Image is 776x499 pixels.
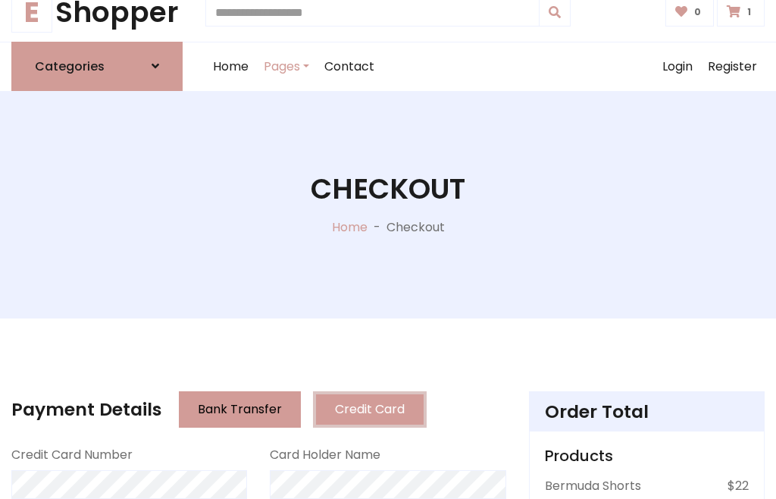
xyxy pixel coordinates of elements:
[727,477,749,495] p: $22
[11,446,133,464] label: Credit Card Number
[386,218,445,237] p: Checkout
[313,391,427,428] button: Credit Card
[205,42,256,91] a: Home
[545,447,749,465] h5: Products
[700,42,765,91] a: Register
[270,446,380,464] label: Card Holder Name
[655,42,700,91] a: Login
[545,477,641,495] p: Bermuda Shorts
[311,172,465,206] h1: Checkout
[256,42,317,91] a: Pages
[11,399,161,420] h4: Payment Details
[545,401,749,422] h4: Order Total
[317,42,382,91] a: Contact
[332,218,368,236] a: Home
[368,218,386,237] p: -
[179,391,301,428] button: Bank Transfer
[35,59,105,74] h6: Categories
[743,5,755,19] span: 1
[690,5,705,19] span: 0
[11,42,183,91] a: Categories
